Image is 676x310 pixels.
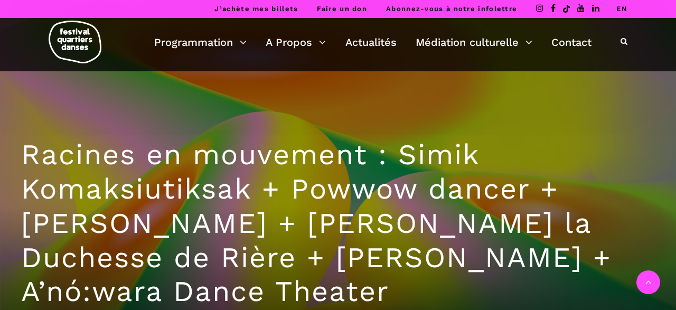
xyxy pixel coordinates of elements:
[49,21,101,63] img: logo-fqd-med
[416,33,532,51] a: Médiation culturelle
[266,33,326,51] a: A Propos
[317,5,367,13] a: Faire un don
[154,33,247,51] a: Programmation
[386,5,517,13] a: Abonnez-vous à notre infolettre
[616,5,627,13] a: EN
[345,33,397,51] a: Actualités
[214,5,298,13] a: J’achète mes billets
[551,33,591,51] a: Contact
[21,138,655,309] h1: Racines en mouvement : Simik Komaksiutiksak + Powwow dancer + [PERSON_NAME] + [PERSON_NAME] la Du...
